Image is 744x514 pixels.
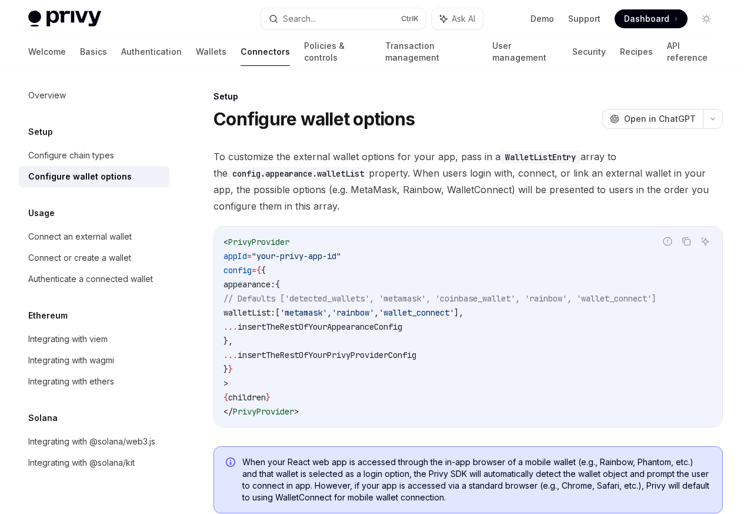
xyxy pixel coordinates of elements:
h5: Solana [28,411,58,425]
a: User management [492,38,558,66]
span: insertTheRestOfYourAppearanceConfig [238,321,402,332]
span: { [261,265,266,276]
a: Support [568,13,600,25]
span: { [223,392,228,403]
div: Integrating with viem [28,332,108,346]
div: Integrating with wagmi [28,353,114,367]
div: Search... [283,12,316,26]
span: Ask AI [452,13,475,25]
button: Copy the contents from the code block [679,234,694,249]
a: Wallets [196,38,226,66]
a: Authenticate a connected wallet [19,268,169,290]
a: Recipes [620,38,653,66]
span: Dashboard [624,13,669,25]
a: Overview [19,85,169,106]
a: Policies & controls [304,38,371,66]
span: </ [223,406,233,417]
h5: Setup [28,125,53,139]
code: config.appearance.walletList [228,167,369,180]
span: } [266,392,271,403]
a: Integrating with viem [19,329,169,350]
span: > [294,406,299,417]
a: Connectors [241,38,290,66]
span: "your-privy-app-id" [252,251,341,261]
span: > [223,378,228,389]
span: insertTheRestOfYourPrivyProviderConfig [238,350,416,360]
button: Open in ChatGPT [602,109,703,129]
span: Open in ChatGPT [624,113,696,125]
span: To customize the external wallet options for your app, pass in a array to the property. When user... [213,148,723,214]
span: ], [454,307,463,318]
span: } [228,364,233,374]
a: Dashboard [615,9,688,28]
span: 'metamask' [280,307,327,318]
div: Configure chain types [28,148,114,163]
div: Setup [213,91,723,102]
span: , [374,307,379,318]
span: PrivyProvider [233,406,294,417]
span: walletList: [223,307,275,318]
div: Connect or create a wallet [28,251,131,265]
span: Ctrl K [401,14,419,24]
a: Security [572,38,606,66]
span: }, [223,336,233,346]
span: // Defaults ['detected_wallets', 'metamask', 'coinbase_wallet', 'rainbow', 'wallet_connect'] [223,293,656,304]
div: Connect an external wallet [28,230,132,244]
img: light logo [28,11,101,27]
span: appearance: [223,279,275,290]
div: Integrating with @solana/kit [28,456,135,470]
svg: Info [226,457,238,469]
button: Search...CtrlK [261,8,426,29]
a: Configure wallet options [19,166,169,187]
span: [ [275,307,280,318]
span: config [223,265,252,276]
span: , [327,307,332,318]
div: Integrating with ethers [28,374,114,389]
span: = [252,265,256,276]
span: 'rainbow' [332,307,374,318]
button: Toggle dark mode [697,9,716,28]
a: Welcome [28,38,66,66]
button: Ask AI [432,8,483,29]
a: Basics [80,38,107,66]
span: ... [223,350,238,360]
span: PrivyProvider [228,237,289,247]
a: Demo [531,13,554,25]
h5: Usage [28,206,55,220]
a: Connect an external wallet [19,226,169,247]
span: 'wallet_connect' [379,307,454,318]
code: WalletListEntry [501,151,580,164]
span: appId [223,251,247,261]
a: Integrating with @solana/kit [19,452,169,473]
span: When your React web app is accessed through the in-app browser of a mobile wallet (e.g., Rainbow,... [242,456,710,503]
span: < [223,237,228,247]
button: Ask AI [698,234,713,249]
h1: Configure wallet options [213,108,415,130]
a: Integrating with ethers [19,371,169,392]
span: = [247,251,252,261]
div: Configure wallet options [28,170,132,184]
div: Overview [28,88,66,102]
a: Configure chain types [19,145,169,166]
h5: Ethereum [28,309,68,323]
a: Transaction management [385,38,478,66]
span: children [228,392,266,403]
a: API reference [667,38,716,66]
span: ... [223,321,238,332]
a: Authentication [121,38,182,66]
div: Authenticate a connected wallet [28,272,153,286]
span: } [223,364,228,374]
div: Integrating with @solana/web3.js [28,435,155,449]
a: Integrating with wagmi [19,350,169,371]
button: Report incorrect code [660,234,675,249]
span: { [275,279,280,290]
a: Connect or create a wallet [19,247,169,268]
span: { [256,265,261,276]
a: Integrating with @solana/web3.js [19,431,169,452]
